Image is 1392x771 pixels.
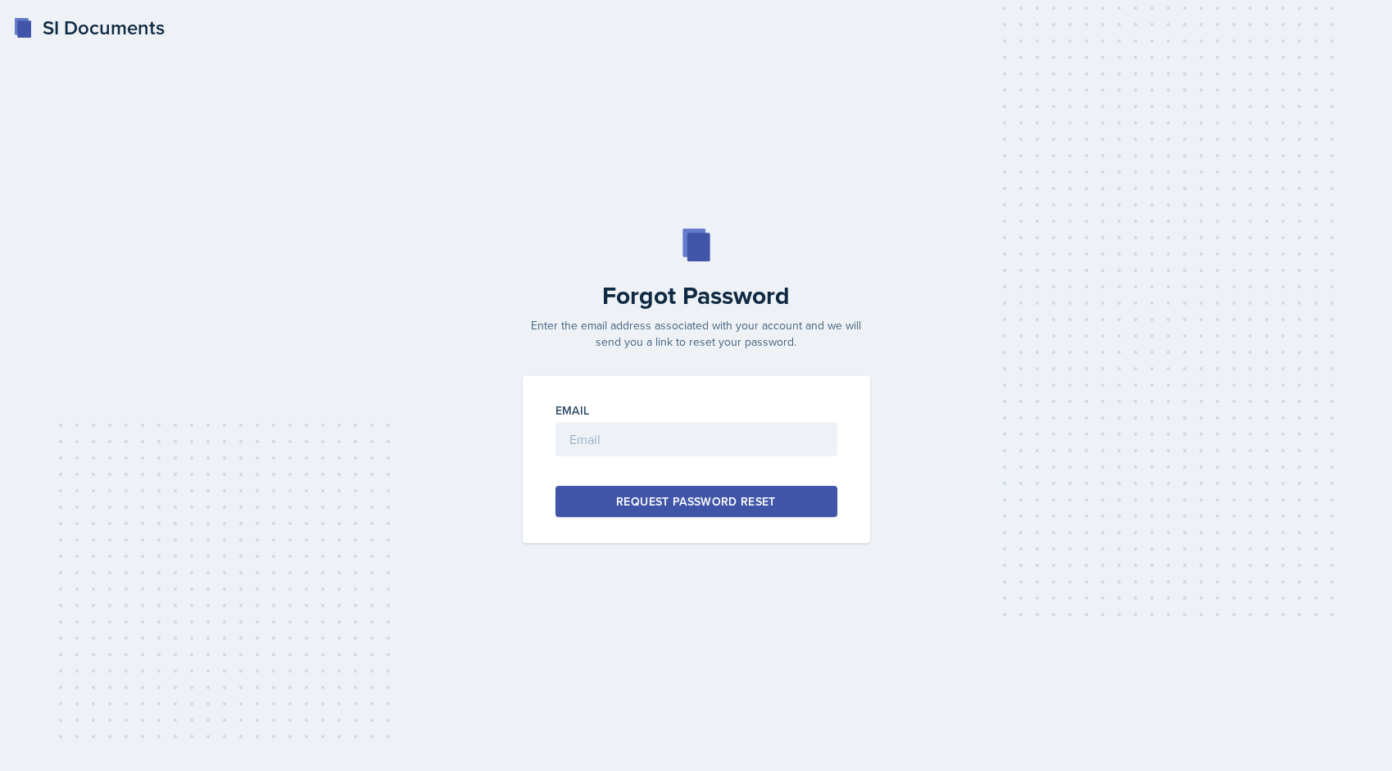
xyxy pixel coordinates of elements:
[555,486,837,517] button: Request Password Reset
[555,422,837,456] input: Email
[13,13,165,43] a: SI Documents
[513,317,880,350] p: Enter the email address associated with your account and we will send you a link to reset your pa...
[513,281,880,311] h2: Forgot Password
[555,402,590,419] label: Email
[616,493,776,510] div: Request Password Reset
